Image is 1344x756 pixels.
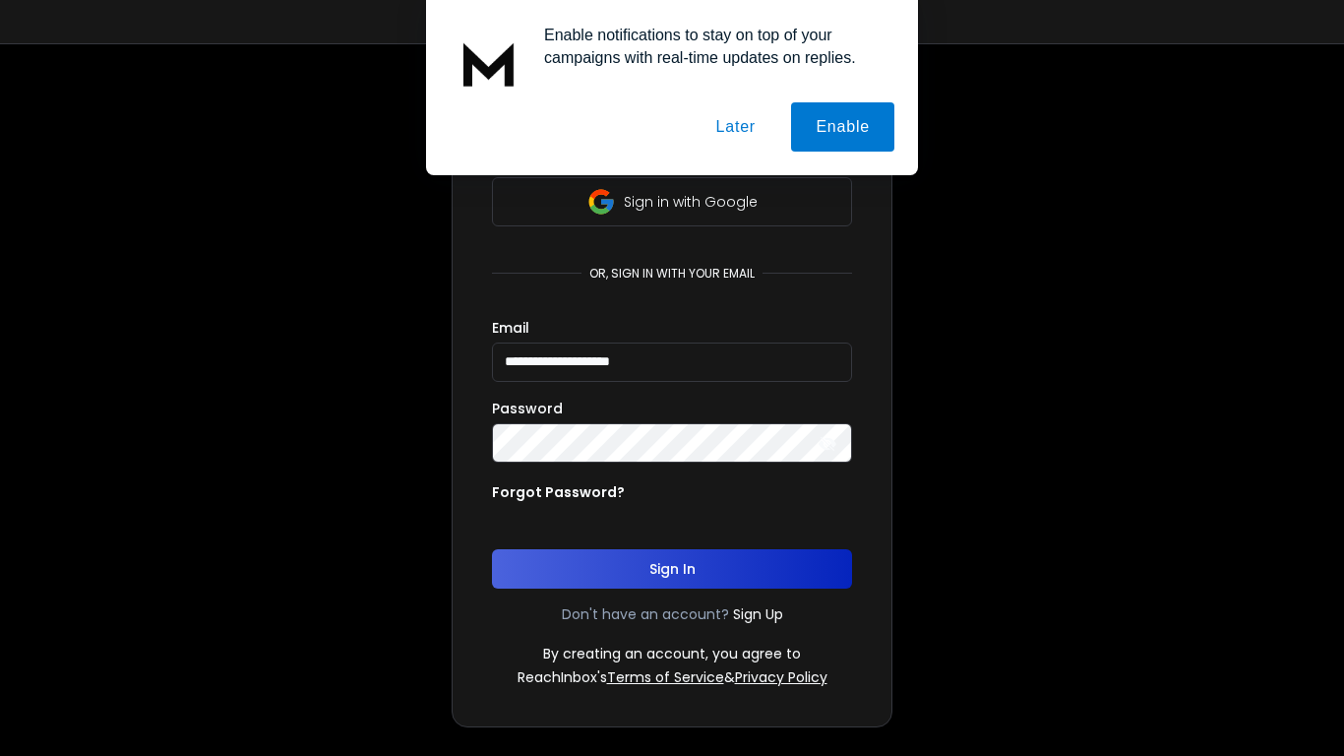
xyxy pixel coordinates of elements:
[492,549,852,589] button: Sign In
[607,667,724,687] a: Terms of Service
[791,102,894,152] button: Enable
[562,604,729,624] p: Don't have an account?
[691,102,779,152] button: Later
[528,24,894,69] div: Enable notifications to stay on top of your campaigns with real-time updates on replies.
[543,644,801,663] p: By creating an account, you agree to
[492,402,563,415] label: Password
[492,321,529,335] label: Email
[492,177,852,226] button: Sign in with Google
[518,667,827,687] p: ReachInbox's &
[581,266,763,282] p: or, sign in with your email
[450,24,528,102] img: notification icon
[624,192,758,212] p: Sign in with Google
[735,667,827,687] a: Privacy Policy
[492,482,625,502] p: Forgot Password?
[733,604,783,624] a: Sign Up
